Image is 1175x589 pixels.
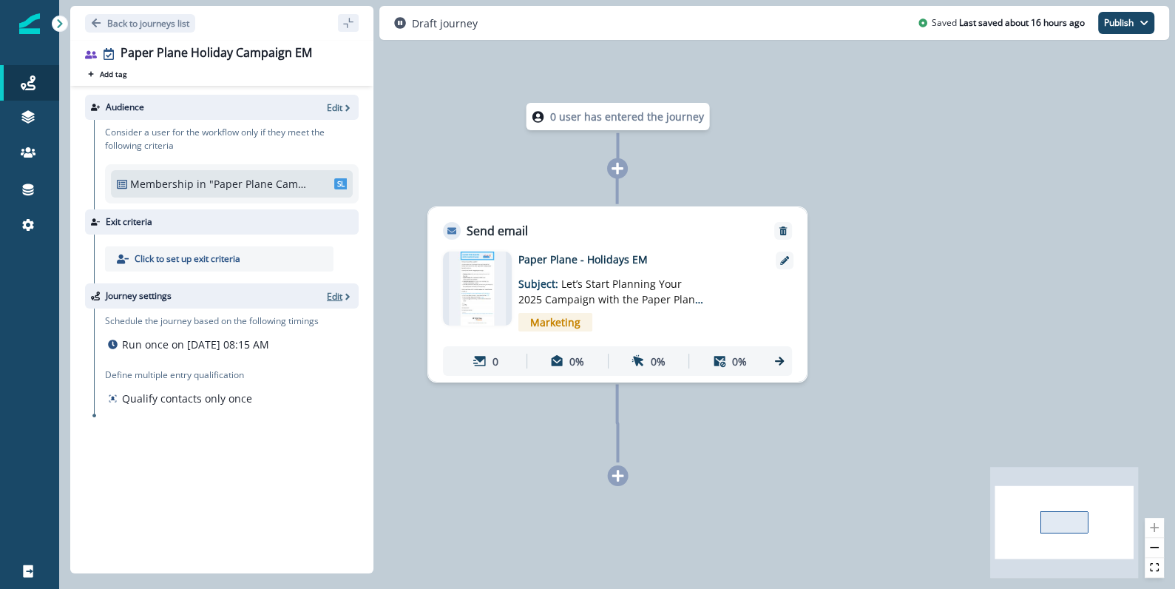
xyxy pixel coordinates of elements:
p: Back to journeys list [107,17,189,30]
p: Last saved about 16 hours ago [959,16,1085,30]
p: Schedule the journey based on the following timings [105,314,319,328]
p: 0 user has entered the journey [550,109,704,124]
p: Edit [327,101,342,114]
button: sidebar collapse toggle [338,14,359,32]
button: zoom out [1145,538,1164,558]
p: Add tag [100,70,126,78]
button: Go back [85,14,195,33]
button: Publish [1098,12,1154,34]
p: Saved [932,16,957,30]
p: Membership [130,176,194,192]
button: Edit [327,290,353,303]
p: Audience [106,101,144,114]
img: email asset unavailable [449,252,506,326]
p: Send email [467,222,528,240]
p: 0% [732,354,747,369]
p: Journey settings [106,289,172,303]
p: Exit criteria [106,215,152,229]
img: Inflection [19,13,40,34]
p: Click to set up exit criteria [135,252,240,266]
div: 0 user has entered the journey [476,103,760,130]
p: "Paper Plane Campaign Services EM List" [209,176,308,192]
button: Add tag [85,68,129,80]
p: Consider a user for the workflow only if they meet the following criteria [105,126,359,152]
p: 0 [492,354,498,369]
p: 0% [569,354,584,369]
div: Send emailRemoveemail asset unavailablePaper Plane - Holidays EMSubject: Let’s Start Planning You... [427,206,807,383]
p: Run once on [DATE] 08:15 AM [122,337,269,352]
p: Paper Plane - Holidays EM [518,252,755,267]
button: fit view [1145,558,1164,578]
p: Define multiple entry qualification [105,368,255,382]
p: Qualify contacts only once [122,391,252,406]
p: Edit [327,290,342,303]
button: Edit [327,101,353,114]
p: Draft journey [412,16,478,31]
g: Edge from 5716cb59-6fd6-4e8a-8f7c-674a83dc7d60 to node-add-under-a5c4fc87-4a9f-40a4-a18d-b872bb39... [617,384,617,462]
div: Paper Plane Holiday Campaign EM [121,46,312,62]
span: Let’s Start Planning Your 2025 Campaign with the Paper Plane team! [518,277,703,322]
p: in [197,176,206,192]
span: SL [334,178,348,189]
p: Subject: [518,267,703,307]
span: Marketing [518,313,592,331]
p: 0% [651,354,666,369]
button: Remove [771,226,795,236]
